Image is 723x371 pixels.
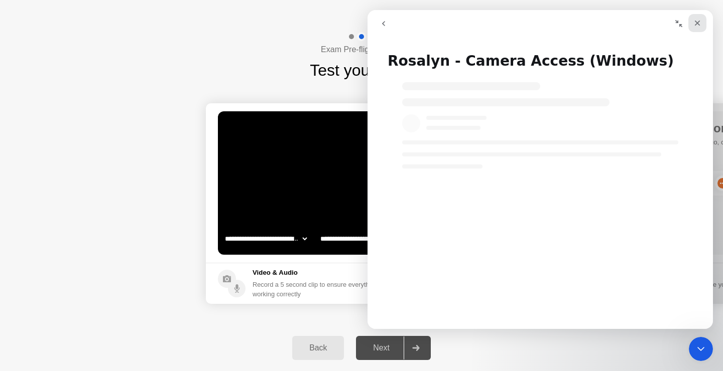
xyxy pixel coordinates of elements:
[292,336,344,360] button: Back
[310,58,413,82] h1: Test your Tech
[321,44,402,56] h4: Exam Pre-flight:
[689,337,713,361] iframe: Intercom live chat
[318,229,404,249] select: Available speakers
[253,268,387,278] h5: Video & Audio
[368,10,713,329] iframe: Intercom live chat
[356,336,431,360] button: Next
[359,343,404,352] div: Next
[223,229,309,249] select: Available cameras
[253,280,387,299] div: Record a 5 second clip to ensure everything’s working correctly
[295,343,341,352] div: Back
